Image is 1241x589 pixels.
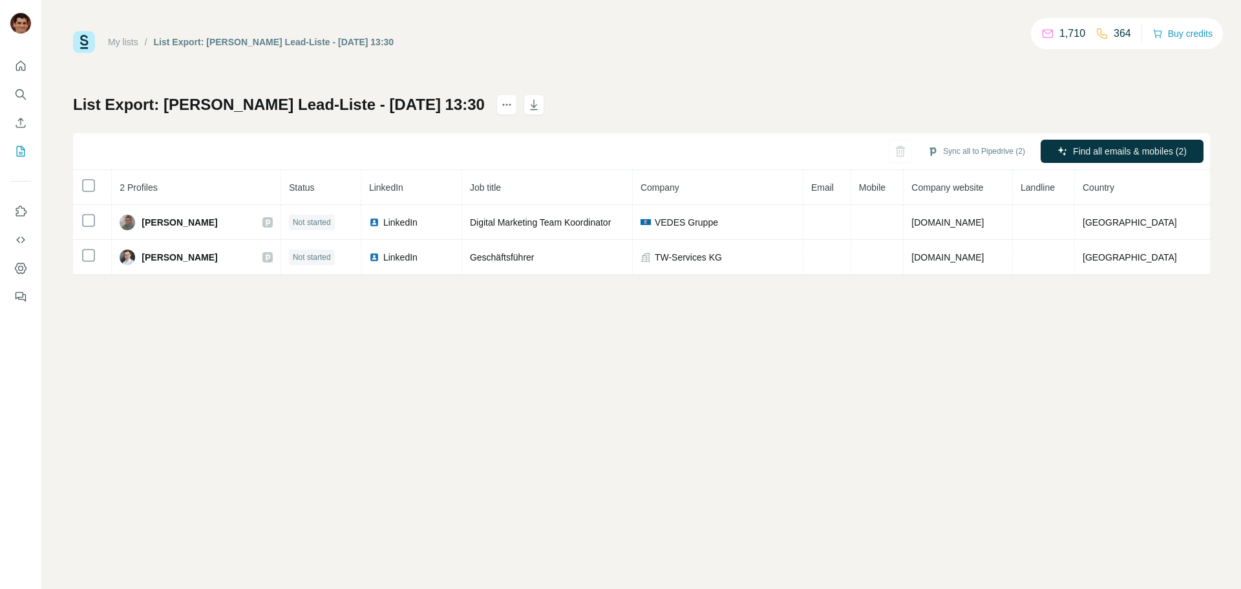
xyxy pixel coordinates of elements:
[10,54,31,78] button: Quick start
[911,217,984,228] span: [DOMAIN_NAME]
[145,36,147,48] li: /
[655,216,718,229] span: VEDES Gruppe
[1021,182,1055,193] span: Landline
[1152,25,1213,43] button: Buy credits
[641,219,651,224] img: company-logo
[655,251,722,264] span: TW-Services KG
[10,83,31,106] button: Search
[120,182,157,193] span: 2 Profiles
[641,182,679,193] span: Company
[470,182,501,193] span: Job title
[293,252,331,263] span: Not started
[10,257,31,280] button: Dashboard
[120,215,135,230] img: Avatar
[496,94,517,115] button: actions
[1083,182,1114,193] span: Country
[142,251,217,264] span: [PERSON_NAME]
[383,251,418,264] span: LinkedIn
[73,31,95,53] img: Surfe Logo
[10,13,31,34] img: Avatar
[859,182,886,193] span: Mobile
[10,140,31,163] button: My lists
[918,142,1034,161] button: Sync all to Pipedrive (2)
[470,252,535,262] span: Geschäftsführer
[120,250,135,265] img: Avatar
[369,217,379,228] img: LinkedIn logo
[154,36,394,48] div: List Export: [PERSON_NAME] Lead-Liste - [DATE] 13:30
[10,200,31,223] button: Use Surfe on LinkedIn
[1073,145,1187,158] span: Find all emails & mobiles (2)
[811,182,834,193] span: Email
[10,111,31,134] button: Enrich CSV
[369,252,379,262] img: LinkedIn logo
[911,252,984,262] span: [DOMAIN_NAME]
[1114,26,1131,41] p: 364
[470,217,611,228] span: Digital Marketing Team Koordinator
[911,182,983,193] span: Company website
[369,182,403,193] span: LinkedIn
[1083,252,1177,262] span: [GEOGRAPHIC_DATA]
[108,37,138,47] a: My lists
[1041,140,1204,163] button: Find all emails & mobiles (2)
[293,217,331,228] span: Not started
[383,216,418,229] span: LinkedIn
[142,216,217,229] span: [PERSON_NAME]
[289,182,315,193] span: Status
[10,228,31,252] button: Use Surfe API
[73,94,485,115] h1: List Export: [PERSON_NAME] Lead-Liste - [DATE] 13:30
[1083,217,1177,228] span: [GEOGRAPHIC_DATA]
[1059,26,1085,41] p: 1,710
[10,285,31,308] button: Feedback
